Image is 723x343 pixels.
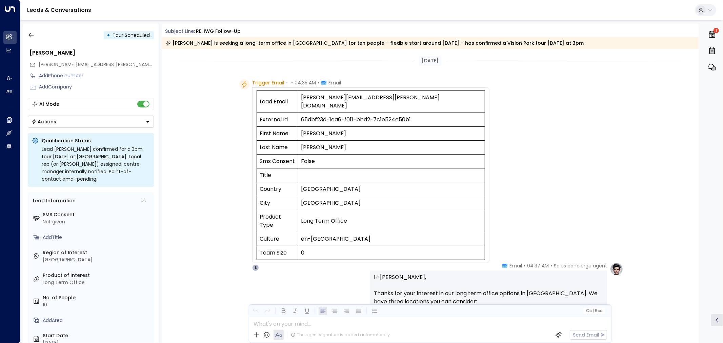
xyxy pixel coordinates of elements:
span: Trigger Email [252,79,284,86]
td: 65dbf23d-1ea6-f011-bbd2-7c1e524e50b1 [298,113,485,127]
div: AI Mode [40,101,60,107]
div: AddPhone number [39,72,154,79]
button: Redo [263,307,272,315]
div: RE: IWG Follow-up [196,28,241,35]
td: Lead Email [257,91,298,113]
button: Actions [28,116,154,128]
div: Button group with a nested menu [28,116,154,128]
span: • [550,262,552,269]
td: Last Name [257,141,298,155]
span: Email [328,79,341,86]
div: • [107,29,111,41]
span: 04:37 AM [527,262,549,269]
label: Region of Interest [43,249,151,256]
td: [PERSON_NAME] [298,141,485,155]
label: Product of Interest [43,272,151,279]
div: The agent signature is added automatically [291,332,390,338]
div: AddArea [43,317,151,324]
td: [GEOGRAPHIC_DATA] [298,196,485,210]
div: Lead [PERSON_NAME] confirmed for a 3pm tour [DATE] at [GEOGRAPHIC_DATA]. Local rep (or [PERSON_NA... [42,145,150,183]
span: Tour Scheduled [113,32,150,39]
div: [DATE] [419,56,441,66]
label: Start Date [43,332,151,339]
span: Subject Line: [165,28,195,35]
div: Long Term Office [43,279,151,286]
td: Culture [257,232,298,246]
div: [GEOGRAPHIC_DATA] [43,256,151,263]
div: Not given [43,218,151,225]
div: AddTitle [43,234,151,241]
td: City [257,196,298,210]
span: | [593,308,594,313]
td: Country [257,182,298,196]
td: Title [257,168,298,182]
button: 1 [706,27,718,42]
span: susanna.holt@olisystems.com [39,61,154,68]
td: [GEOGRAPHIC_DATA] [298,182,485,196]
td: [PERSON_NAME] [298,127,485,141]
div: Lead Information [31,197,76,204]
td: 0 [298,246,485,260]
span: 04:35 AM [295,79,316,86]
button: Cc|Bcc [583,308,605,314]
td: False [298,155,485,168]
img: profile-logo.png [610,262,623,276]
span: Sales concierge agent [554,262,607,269]
div: AddCompany [39,83,154,90]
a: Leads & Conversations [27,6,91,14]
label: SMS Consent [43,211,151,218]
span: Cc Bcc [586,308,602,313]
td: Long Term Office [298,210,485,232]
span: • [524,262,525,269]
td: External Id [257,113,298,127]
td: Product Type [257,210,298,232]
td: en-[GEOGRAPHIC_DATA] [298,232,485,246]
span: [PERSON_NAME][EMAIL_ADDRESS][PERSON_NAME][DOMAIN_NAME] [39,61,192,68]
td: Team Size [257,246,298,260]
span: • [286,79,288,86]
td: Sms Consent [257,155,298,168]
div: 10 [43,301,151,308]
span: Email [509,262,522,269]
span: 1 [714,28,719,33]
div: [PERSON_NAME] [30,49,154,57]
div: Actions [32,119,57,125]
div: [PERSON_NAME] is seeking a long-term office in [GEOGRAPHIC_DATA] for ten people – flexible start ... [165,40,584,46]
td: First Name [257,127,298,141]
label: No. of People [43,294,151,301]
span: • [291,79,293,86]
span: • [318,79,319,86]
p: Qualification Status [42,137,150,144]
button: Undo [251,307,260,315]
td: [PERSON_NAME][EMAIL_ADDRESS][PERSON_NAME][DOMAIN_NAME] [298,91,485,113]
